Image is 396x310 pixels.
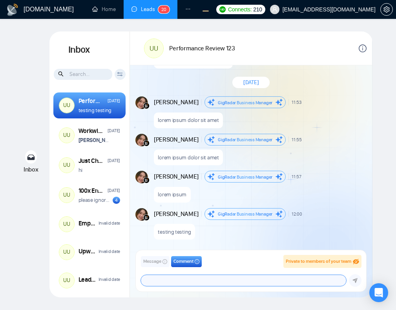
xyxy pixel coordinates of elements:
p: testing testing [158,228,191,236]
span: Private to members of your team [286,258,351,264]
div: Upwork Bidding Expert Needed [78,247,96,256]
span: Inbox [24,166,38,173]
p: testing testing [78,107,112,114]
p: lorem ipsum dolor sit amet [158,116,219,124]
img: upwork-logo.png [219,6,226,13]
div: Lead Generation Specialist Needed for Growing Business [78,275,96,284]
div: [DATE] [108,157,120,164]
p: lorem ipsum dolor sit amet [158,154,219,161]
span: user [272,7,277,12]
span: eye-invisible [353,258,359,265]
strong: [PERSON_NAME] [78,137,118,144]
div: Invalid date [99,220,120,227]
span: 210 [253,5,262,14]
p: hi [78,166,82,174]
div: [DATE] [108,97,120,105]
div: UU [59,245,74,260]
img: Andrian [135,171,148,183]
span: [DATE] [243,79,259,86]
span: info-circle [195,259,199,264]
img: Andrian [135,96,148,109]
div: [DATE] [108,187,120,194]
span: GigRadar Business Manager [218,137,272,142]
div: Open Intercom Messenger [369,283,388,302]
a: homeHome [92,6,116,13]
span: Comment [173,258,193,265]
div: UU [59,188,74,203]
span: GigRadar Business Manager [218,100,272,105]
p: lorem ipsum [158,191,186,198]
h1: Inbox [49,31,130,68]
span: [PERSON_NAME] [154,135,199,144]
div: Just Charting [78,157,105,165]
img: Andrian [135,208,148,221]
span: 12:00 [292,211,302,217]
h1: Performance Review 123 [169,44,235,53]
div: Performance Review 123 [78,97,105,105]
div: Invalid date [99,276,120,283]
img: logo [6,4,19,16]
span: ellipsis [185,6,191,12]
img: gigradar-bm.png [143,140,150,146]
p: please ignore this message!!!! 🙏 [78,196,112,204]
span: Connects: [228,5,252,14]
span: info-circle [162,259,167,264]
span: 11:55 [292,137,302,143]
img: gigradar-bm.png [143,103,150,109]
img: Andrian [135,134,148,146]
span: [PERSON_NAME] [154,98,199,107]
div: UU [144,39,163,58]
sup: 20 [158,6,170,13]
div: Invalid date [99,248,120,255]
div: Workwise Agency Anniversary (2026) 🥳 [78,127,105,135]
span: 2 [161,7,164,12]
span: [PERSON_NAME] [154,172,199,181]
div: 100x Engineers [78,186,105,195]
div: UU [59,273,74,288]
input: Search... [54,69,112,80]
a: messageLeads20 [131,6,170,13]
span: search [58,70,65,78]
span: [PERSON_NAME] [154,210,199,218]
div: UU [59,158,74,173]
button: Messageinfo-circle [141,256,170,267]
div: UU [59,217,74,232]
div: Employee of the month ([DATE]) [78,219,96,228]
img: gigradar-bm.png [143,214,150,221]
span: info-circle [359,44,367,52]
button: Commentinfo-circle [171,256,202,267]
div: UU [59,98,74,113]
span: GigRadar Business Manager [218,211,272,217]
span: 0 [164,7,166,12]
p: changed the room name from "Workwise Agency Anniversary (2026) ��" to "Workwiser" [78,137,112,144]
span: 11:53 [292,99,302,105]
a: setting [380,6,393,13]
div: [DATE] [108,127,120,135]
button: setting [380,3,393,16]
div: UU [59,128,74,143]
span: Message [143,258,161,265]
img: gigradar-bm.png [143,177,150,183]
span: 11:57 [292,173,301,180]
div: 4 [113,197,120,204]
span: GigRadar Business Manager [218,174,272,180]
